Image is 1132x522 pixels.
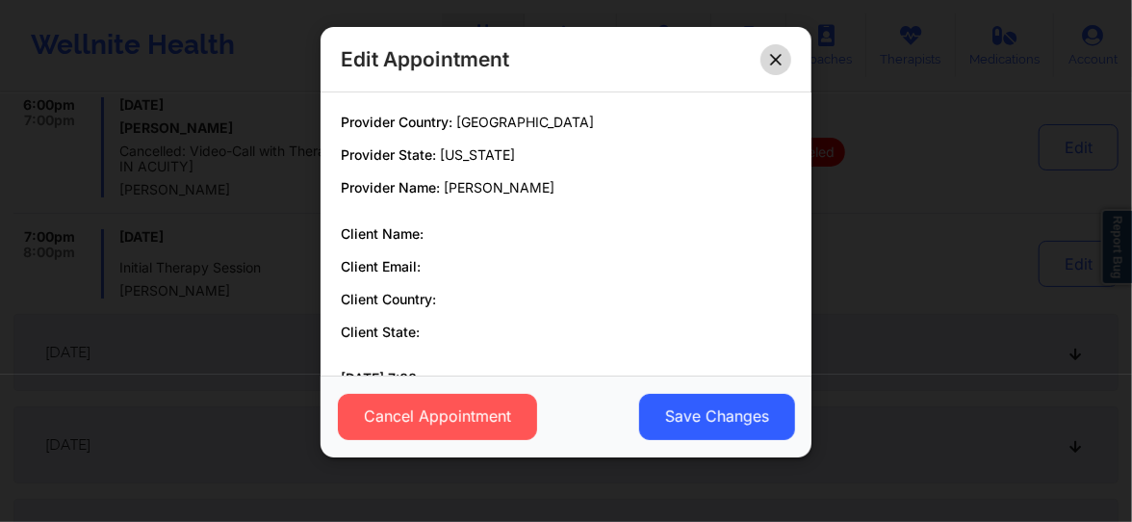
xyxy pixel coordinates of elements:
span: [GEOGRAPHIC_DATA] [456,114,594,130]
p: Client Name: [341,224,791,244]
p: Client State: [341,323,791,342]
p: Client Email: [341,257,791,276]
p: Provider State: [341,145,791,165]
span: [PERSON_NAME] [444,179,554,196]
h2: Edit Appointment [341,46,509,72]
p: Client Country: [341,290,791,309]
button: Save Changes [639,394,795,440]
p: Provider Country: [341,113,791,132]
p: [DATE] 7:00pm [341,369,791,388]
p: Provider Name: [341,178,791,197]
button: Cancel Appointment [338,394,537,440]
span: [US_STATE] [440,146,515,163]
